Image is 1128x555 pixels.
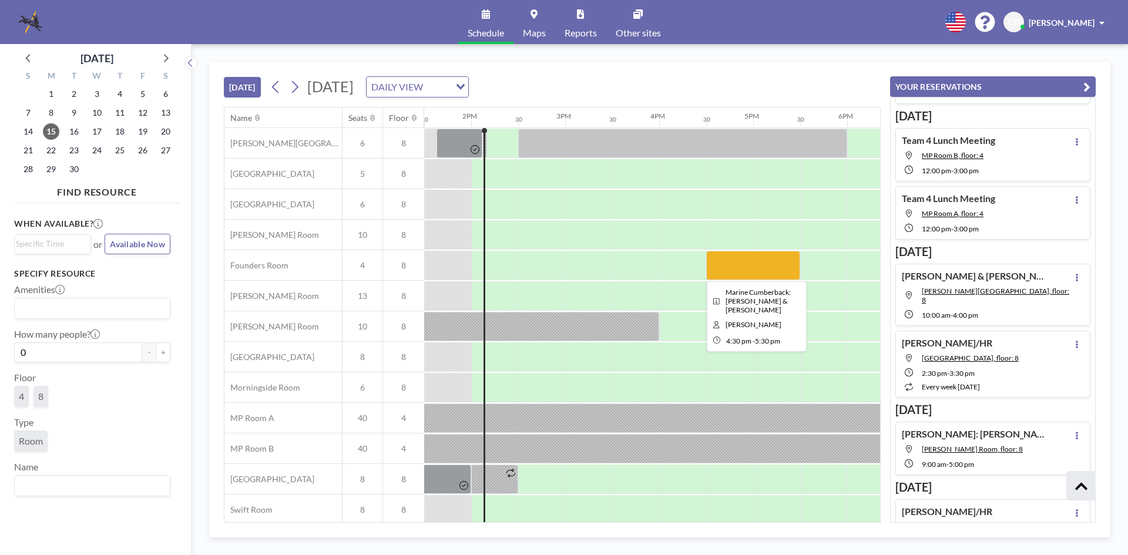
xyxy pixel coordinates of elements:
[157,86,174,102] span: Saturday, September 6, 2025
[726,320,781,329] span: Chandler Daniel
[157,142,174,159] span: Saturday, September 27, 2025
[949,369,975,378] span: 3:30 PM
[135,86,151,102] span: Friday, September 5, 2025
[703,116,710,123] div: 30
[383,230,424,240] span: 8
[953,311,978,319] span: 4:00 PM
[43,142,59,159] span: Monday, September 22, 2025
[224,504,273,515] span: Swift Room
[890,76,1096,97] button: YOUR RESERVATIONS
[369,79,425,95] span: DAILY VIEW
[744,112,759,120] div: 5PM
[902,337,992,349] h4: [PERSON_NAME]/HR
[954,166,979,175] span: 3:00 PM
[343,199,382,210] span: 6
[949,460,974,469] span: 5:00 PM
[367,77,468,97] div: Search for option
[1029,18,1095,28] span: [PERSON_NAME]
[616,28,661,38] span: Other sites
[348,113,367,123] div: Seats
[462,112,477,120] div: 2PM
[726,288,791,314] span: Marine Cumberback: Cumbermack & Riley
[224,382,300,393] span: Morningside Room
[110,239,165,249] span: Available Now
[15,235,90,253] div: Search for option
[131,69,154,85] div: F
[343,382,382,393] span: 6
[89,142,105,159] span: Wednesday, September 24, 2025
[383,199,424,210] span: 8
[89,123,105,140] span: Wednesday, September 17, 2025
[922,224,951,233] span: 12:00 PM
[895,244,1090,259] h3: [DATE]
[307,78,354,95] span: [DATE]
[343,138,382,149] span: 6
[902,428,1049,440] h4: [PERSON_NAME]: [PERSON_NAME] vs Heritage Station
[224,260,288,271] span: Founders Room
[43,105,59,121] span: Monday, September 8, 2025
[20,161,36,177] span: Sunday, September 28, 2025
[224,474,314,485] span: [GEOGRAPHIC_DATA]
[726,337,751,345] span: 4:30 PM
[43,86,59,102] span: Monday, September 1, 2025
[80,50,113,66] div: [DATE]
[609,116,616,123] div: 30
[14,372,36,384] label: Floor
[15,476,170,496] div: Search for option
[15,298,170,318] div: Search for option
[224,443,274,454] span: MP Room B
[224,291,319,301] span: [PERSON_NAME] Room
[421,116,428,123] div: 30
[343,230,382,240] span: 10
[922,369,947,378] span: 2:30 PM
[383,138,424,149] span: 8
[895,109,1090,123] h3: [DATE]
[947,369,949,378] span: -
[902,506,992,517] h4: [PERSON_NAME]/HR
[922,311,951,319] span: 10:00 AM
[922,166,951,175] span: 12:00 PM
[20,123,36,140] span: Sunday, September 14, 2025
[224,230,319,240] span: [PERSON_NAME] Room
[922,460,946,469] span: 9:00 AM
[343,291,382,301] span: 13
[951,311,953,319] span: -
[224,321,319,332] span: [PERSON_NAME] Room
[156,342,170,362] button: +
[224,352,314,362] span: [GEOGRAPHIC_DATA]
[922,382,980,391] span: every week [DATE]
[230,113,252,123] div: Name
[157,105,174,121] span: Saturday, September 13, 2025
[922,151,983,160] span: MP Room B, floor: 4
[63,69,86,85] div: T
[89,105,105,121] span: Wednesday, September 10, 2025
[343,169,382,179] span: 5
[753,337,755,345] span: -
[922,445,1023,453] span: McGhee Room, floor: 8
[946,460,949,469] span: -
[954,224,979,233] span: 3:00 PM
[224,413,274,423] span: MP Room A
[86,69,109,85] div: W
[43,161,59,177] span: Monday, September 29, 2025
[66,123,82,140] span: Tuesday, September 16, 2025
[112,142,128,159] span: Thursday, September 25, 2025
[383,169,424,179] span: 8
[157,123,174,140] span: Saturday, September 20, 2025
[383,382,424,393] span: 8
[951,224,954,233] span: -
[389,113,409,123] div: Floor
[66,105,82,121] span: Tuesday, September 9, 2025
[16,301,163,316] input: Search for option
[89,86,105,102] span: Wednesday, September 3, 2025
[922,209,983,218] span: MP Room A, floor: 4
[565,28,597,38] span: Reports
[383,352,424,362] span: 8
[142,342,156,362] button: -
[19,435,43,447] span: Room
[135,105,151,121] span: Friday, September 12, 2025
[383,504,424,515] span: 8
[895,402,1090,417] h3: [DATE]
[19,11,42,34] img: organization-logo
[224,199,314,210] span: [GEOGRAPHIC_DATA]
